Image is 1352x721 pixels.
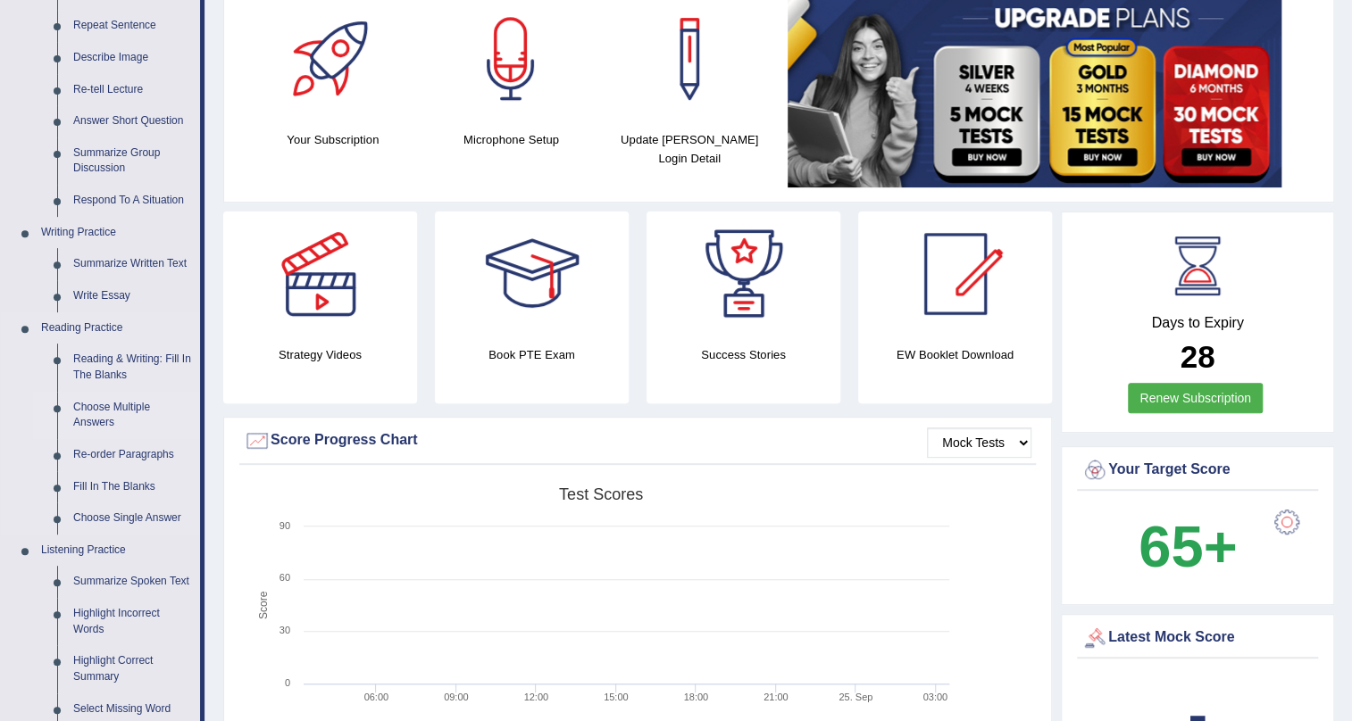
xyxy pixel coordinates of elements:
[523,692,548,702] text: 12:00
[922,692,947,702] text: 03:00
[223,345,417,364] h4: Strategy Videos
[280,625,290,635] text: 30
[65,566,200,598] a: Summarize Spoken Text
[1128,383,1263,413] a: Renew Subscription
[431,130,592,149] h4: Microphone Setup
[33,535,200,567] a: Listening Practice
[253,130,413,149] h4: Your Subscription
[65,598,200,645] a: Highlight Incorrect Words
[285,677,290,688] text: 0
[65,105,200,137] a: Answer Short Question
[1139,514,1237,579] b: 65+
[33,312,200,344] a: Reading Practice
[1081,625,1314,651] div: Latest Mock Score
[65,248,200,280] a: Summarize Written Text
[65,10,200,42] a: Repeat Sentence
[1081,457,1314,484] div: Your Target Score
[280,572,290,583] text: 60
[280,520,290,531] text: 90
[604,692,629,702] text: 15:00
[244,427,1031,454] div: Score Progress Chart
[65,185,200,217] a: Respond To A Situation
[65,42,200,74] a: Describe Image
[559,485,643,503] tspan: Test scores
[65,392,200,439] a: Choose Multiple Answers
[435,345,629,364] h4: Book PTE Exam
[647,345,840,364] h4: Success Stories
[444,692,469,702] text: 09:00
[364,692,389,702] text: 06:00
[858,345,1052,364] h4: EW Booklet Download
[65,137,200,185] a: Summarize Group Discussion
[65,344,200,391] a: Reading & Writing: Fill In The Blanks
[839,692,872,702] tspan: 25. Sep
[1181,339,1215,374] b: 28
[65,439,200,471] a: Re-order Paragraphs
[65,280,200,312] a: Write Essay
[1081,315,1314,331] h4: Days to Expiry
[33,217,200,249] a: Writing Practice
[764,692,789,702] text: 21:00
[65,471,200,503] a: Fill In The Blanks
[683,692,708,702] text: 18:00
[609,130,770,168] h4: Update [PERSON_NAME] Login Detail
[65,645,200,692] a: Highlight Correct Summary
[65,502,200,535] a: Choose Single Answer
[257,591,270,619] tspan: Score
[65,74,200,106] a: Re-tell Lecture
